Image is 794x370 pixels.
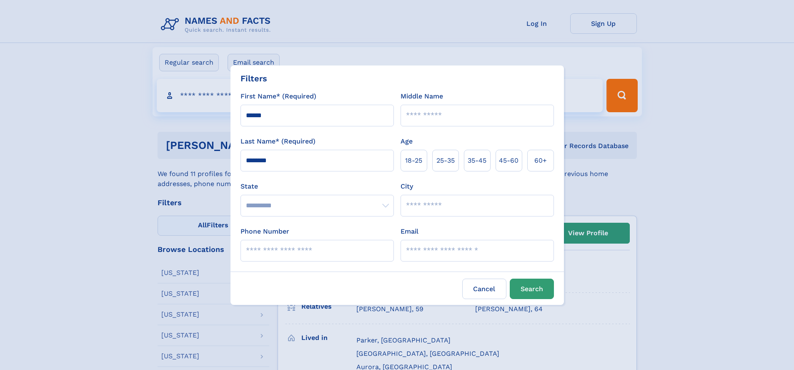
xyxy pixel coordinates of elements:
[240,136,316,146] label: Last Name* (Required)
[510,279,554,299] button: Search
[401,181,413,191] label: City
[240,91,316,101] label: First Name* (Required)
[436,156,455,166] span: 25‑35
[534,156,547,166] span: 60+
[499,156,518,166] span: 45‑60
[240,181,394,191] label: State
[240,227,289,237] label: Phone Number
[405,156,422,166] span: 18‑25
[468,156,486,166] span: 35‑45
[240,72,267,85] div: Filters
[401,91,443,101] label: Middle Name
[401,136,413,146] label: Age
[462,279,506,299] label: Cancel
[401,227,418,237] label: Email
